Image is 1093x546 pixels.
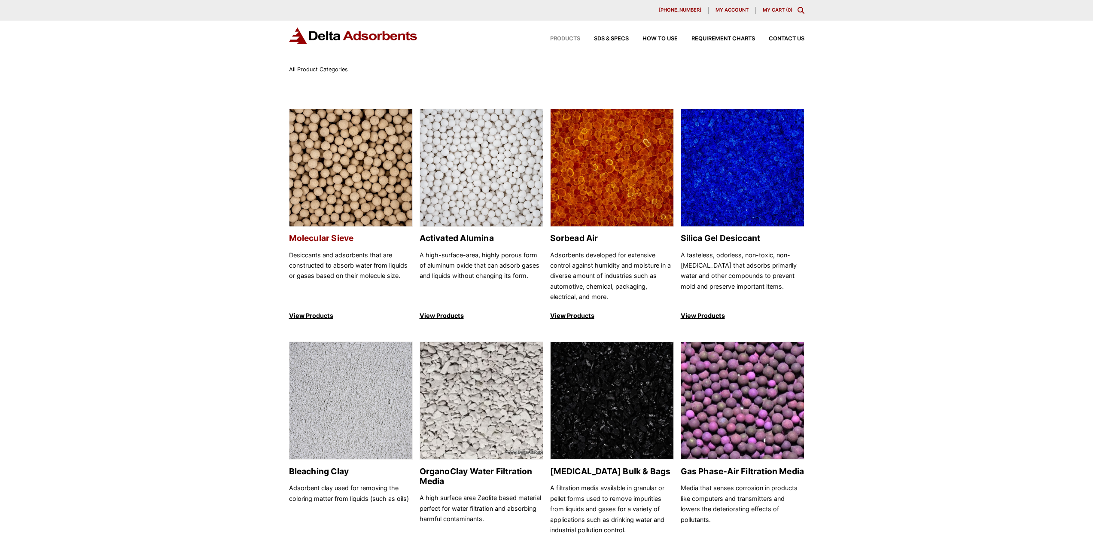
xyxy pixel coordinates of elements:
span: Requirement Charts [691,36,755,42]
a: Contact Us [755,36,804,42]
a: How to Use [629,36,678,42]
p: A tasteless, odorless, non-toxic, non-[MEDICAL_DATA] that adsorbs primarily water and other compo... [681,250,804,302]
a: Activated Alumina Activated Alumina A high-surface-area, highly porous form of aluminum oxide tha... [420,109,543,321]
img: Molecular Sieve [289,109,412,227]
span: My account [715,8,749,12]
h2: Silica Gel Desiccant [681,233,804,243]
img: Activated Carbon Bulk & Bags [551,342,673,460]
a: My Cart (0) [763,7,792,13]
a: Requirement Charts [678,36,755,42]
h2: Sorbead Air [550,233,674,243]
h2: Bleaching Clay [289,467,413,476]
p: Adsorbents developed for extensive control against humidity and moisture in a diverse amount of i... [550,250,674,302]
span: [PHONE_NUMBER] [659,8,701,12]
a: Silica Gel Desiccant Silica Gel Desiccant A tasteless, odorless, non-toxic, non-[MEDICAL_DATA] th... [681,109,804,321]
p: Adsorbent clay used for removing the coloring matter from liquids (such as oils) [289,483,413,535]
span: How to Use [642,36,678,42]
div: Toggle Modal Content [798,7,804,14]
h2: [MEDICAL_DATA] Bulk & Bags [550,467,674,476]
p: View Products [681,311,804,321]
span: SDS & SPECS [594,36,629,42]
span: Contact Us [769,36,804,42]
img: OrganoClay Water Filtration Media [420,342,543,460]
a: My account [709,7,756,14]
a: SDS & SPECS [580,36,629,42]
img: Activated Alumina [420,109,543,227]
img: Bleaching Clay [289,342,412,460]
p: A high-surface-area, highly porous form of aluminum oxide that can adsorb gases and liquids witho... [420,250,543,302]
p: A high surface area Zeolite based material perfect for water filtration and absorbing harmful con... [420,493,543,535]
p: View Products [289,311,413,321]
a: Molecular Sieve Molecular Sieve Desiccants and adsorbents that are constructed to absorb water fr... [289,109,413,321]
a: [PHONE_NUMBER] [652,7,709,14]
p: View Products [420,311,543,321]
img: Gas Phase-Air Filtration Media [681,342,804,460]
p: Media that senses corrosion in products like computers and transmitters and lowers the deteriorat... [681,483,804,535]
p: View Products [550,311,674,321]
p: Desiccants and adsorbents that are constructed to absorb water from liquids or gases based on the... [289,250,413,302]
h2: Activated Alumina [420,233,543,243]
img: Silica Gel Desiccant [681,109,804,227]
a: Sorbead Air Sorbead Air Adsorbents developed for extensive control against humidity and moisture ... [550,109,674,321]
p: A filtration media available in granular or pellet forms used to remove impurities from liquids a... [550,483,674,535]
img: Delta Adsorbents [289,27,418,44]
span: 0 [788,7,791,13]
h2: Molecular Sieve [289,233,413,243]
span: All Product Categories [289,66,348,73]
a: Products [536,36,580,42]
img: Sorbead Air [551,109,673,227]
h2: OrganoClay Water Filtration Media [420,467,543,486]
span: Products [550,36,580,42]
h2: Gas Phase-Air Filtration Media [681,467,804,476]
